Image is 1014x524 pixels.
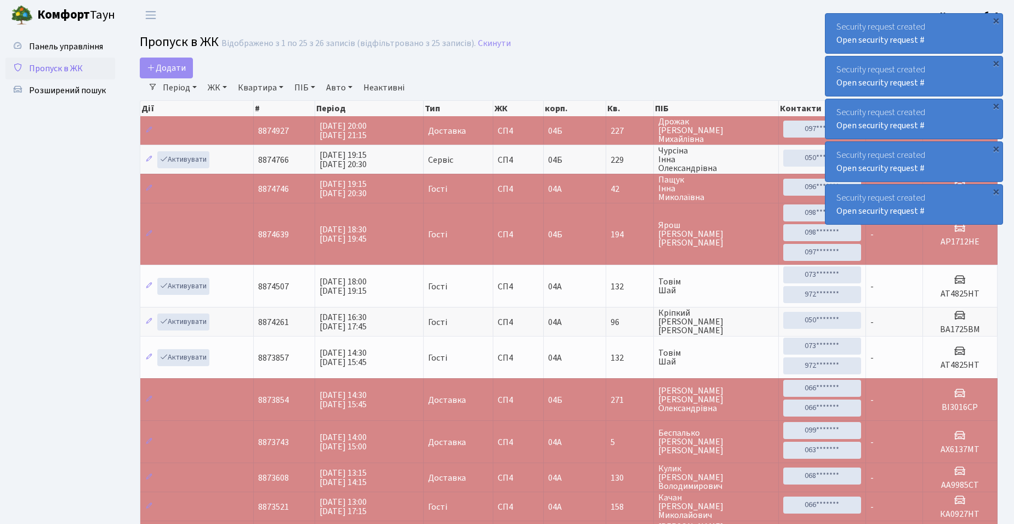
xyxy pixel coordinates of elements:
[927,509,993,520] h5: КА0927НТ
[870,472,874,484] span: -
[548,154,562,166] span: 04Б
[658,429,773,455] span: Беспалько [PERSON_NAME] [PERSON_NAME]
[5,36,115,58] a: Панель управління
[254,101,316,116] th: #
[836,34,925,46] a: Open security request #
[836,119,925,132] a: Open security request #
[147,62,186,74] span: Додати
[29,84,106,96] span: Розширений пошук
[658,309,773,335] span: Кріпкий [PERSON_NAME] [PERSON_NAME]
[611,474,649,482] span: 130
[498,474,539,482] span: СП4
[258,352,289,364] span: 8873857
[825,142,1002,181] div: Security request created
[258,125,289,137] span: 8874927
[658,464,773,491] span: Кулик [PERSON_NAME] Володимирович
[825,56,1002,96] div: Security request created
[927,402,993,413] h5: ВІ3016СР
[315,101,424,116] th: Період
[493,101,544,116] th: ЖК
[157,278,209,295] a: Активувати
[927,289,993,299] h5: AT4825HT
[990,58,1001,69] div: ×
[870,281,874,293] span: -
[870,316,874,328] span: -
[5,79,115,101] a: Розширений пошук
[544,101,606,116] th: корп.
[658,493,773,520] span: Качан [PERSON_NAME] Миколайович
[320,178,367,200] span: [DATE] 19:15 [DATE] 20:30
[825,185,1002,224] div: Security request created
[5,58,115,79] a: Пропуск в ЖК
[258,316,289,328] span: 8874261
[658,349,773,366] span: Товім Шай
[611,438,649,447] span: 5
[428,230,447,239] span: Гості
[611,282,649,291] span: 132
[548,183,562,195] span: 04А
[359,78,409,97] a: Неактивні
[428,156,453,164] span: Сервіс
[658,117,773,144] span: Дрожак [PERSON_NAME] Михайлівна
[548,229,562,241] span: 04Б
[428,318,447,327] span: Гості
[836,162,925,174] a: Open security request #
[658,277,773,295] span: Товім Шай
[258,281,289,293] span: 8874507
[428,185,447,193] span: Гості
[258,229,289,241] span: 8874639
[258,472,289,484] span: 8873608
[498,503,539,511] span: СП4
[548,125,562,137] span: 04Б
[158,78,201,97] a: Період
[927,324,993,335] h5: ВА1725ВМ
[611,396,649,405] span: 271
[658,221,773,247] span: Ярош [PERSON_NAME] [PERSON_NAME]
[498,318,539,327] span: СП4
[870,501,874,513] span: -
[611,230,649,239] span: 194
[498,230,539,239] span: СП4
[548,281,562,293] span: 04А
[825,14,1002,53] div: Security request created
[548,472,562,484] span: 04А
[428,503,447,511] span: Гості
[320,347,367,368] span: [DATE] 14:30 [DATE] 15:45
[320,224,367,245] span: [DATE] 18:30 [DATE] 19:45
[258,501,289,513] span: 8873521
[258,394,289,406] span: 8873854
[320,389,367,411] span: [DATE] 14:30 [DATE] 15:45
[870,352,874,364] span: -
[870,229,874,241] span: -
[548,436,562,448] span: 04А
[940,9,1001,21] b: Консьєрж б. 4.
[870,436,874,448] span: -
[322,78,357,97] a: Авто
[498,127,539,135] span: СП4
[990,186,1001,197] div: ×
[927,480,993,491] h5: АА9985СТ
[428,396,466,405] span: Доставка
[836,77,925,89] a: Open security request #
[29,62,83,75] span: Пропуск в ЖК
[836,205,925,217] a: Open security request #
[654,101,778,116] th: ПІБ
[611,354,649,362] span: 132
[258,154,289,166] span: 8874766
[37,6,90,24] b: Комфорт
[611,503,649,511] span: 158
[137,6,164,24] button: Переключити навігацію
[258,436,289,448] span: 8873743
[428,438,466,447] span: Доставка
[990,143,1001,154] div: ×
[140,101,254,116] th: Дії
[140,58,193,78] a: Додати
[29,41,103,53] span: Панель управління
[320,149,367,170] span: [DATE] 19:15 [DATE] 20:30
[258,183,289,195] span: 8874746
[428,127,466,135] span: Доставка
[927,360,993,371] h5: AT4825HT
[320,467,367,488] span: [DATE] 13:15 [DATE] 14:15
[203,78,231,97] a: ЖК
[140,32,219,52] span: Пропуск в ЖК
